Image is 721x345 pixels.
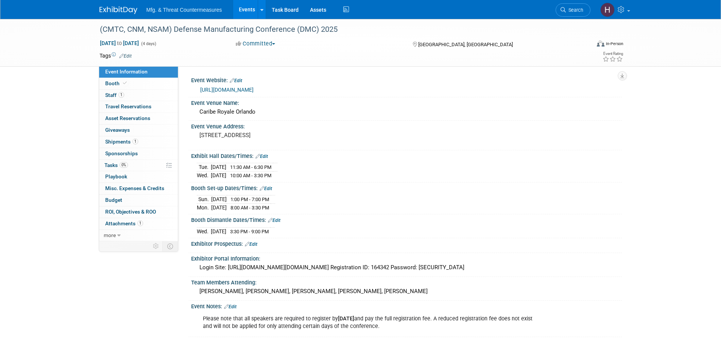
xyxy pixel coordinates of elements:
span: Event Information [105,69,148,75]
span: 8:00 AM - 3:30 PM [230,205,269,211]
span: Giveaways [105,127,130,133]
span: Sponsorships [105,150,138,156]
a: Attachments1 [99,218,178,229]
div: Login Site: [URL][DOMAIN_NAME][DOMAIN_NAME] Registration ID: 164342 Password: [SECURITY_DATA] [197,262,616,273]
div: Exhibit Hall Dates/Times: [191,150,622,160]
a: Staff1 [99,90,178,101]
div: Event Website: [191,75,622,84]
td: [DATE] [211,203,227,211]
img: Hillary Hawkins [600,3,615,17]
a: Shipments1 [99,136,178,148]
span: Asset Reservations [105,115,150,121]
span: more [104,232,116,238]
span: Playbook [105,173,127,180]
div: Exhibitor Prospectus: [191,238,622,248]
td: [DATE] [211,163,226,172]
div: Team Members Attending: [191,277,622,286]
span: 3:30 PM - 9:00 PM [230,229,269,234]
span: Tasks [104,162,128,168]
b: [DATE] [338,315,354,322]
span: 1 [118,92,124,98]
a: Edit [260,186,272,191]
div: [PERSON_NAME], [PERSON_NAME], [PERSON_NAME], [PERSON_NAME], [PERSON_NAME] [197,286,616,297]
a: Tasks0% [99,160,178,171]
a: Misc. Expenses & Credits [99,183,178,194]
div: Booth Set-up Dates/Times: [191,183,622,192]
a: [URL][DOMAIN_NAME] [200,87,254,93]
img: Format-Inperson.png [597,41,604,47]
div: Event Format [546,39,624,51]
div: Caribe Royale Orlando [197,106,616,118]
a: Edit [268,218,280,223]
span: 10:00 AM - 3:30 PM [230,173,271,178]
div: Event Notes: [191,301,622,311]
span: to [116,40,123,46]
a: more [99,230,178,241]
span: 11:30 AM - 6:30 PM [230,164,271,170]
img: ExhibitDay [100,6,137,14]
span: 1:00 PM - 7:00 PM [230,197,269,202]
span: Travel Reservations [105,103,151,109]
td: Personalize Event Tab Strip [149,241,163,251]
span: Misc. Expenses & Credits [105,185,164,191]
span: Attachments [105,220,143,226]
span: Budget [105,197,122,203]
td: [DATE] [211,172,226,180]
a: Asset Reservations [99,113,178,124]
td: Tags [100,52,132,59]
span: ROI, Objectives & ROO [105,209,156,215]
a: Playbook [99,171,178,183]
div: Exhibitor Portal Information: [191,253,622,262]
td: [DATE] [211,195,227,204]
i: Booth reservation complete [123,81,127,85]
span: Search [566,7,583,13]
a: Edit [255,154,268,159]
span: [DATE] [DATE] [100,40,139,47]
td: Toggle Event Tabs [162,241,178,251]
td: Tue. [197,163,211,172]
pre: [STREET_ADDRESS] [199,132,362,139]
a: Event Information [99,66,178,78]
a: ROI, Objectives & ROO [99,206,178,218]
td: Sun. [197,195,211,204]
span: [GEOGRAPHIC_DATA], [GEOGRAPHIC_DATA] [418,42,513,47]
a: Edit [224,304,237,309]
span: 0% [120,162,128,168]
a: Edit [245,242,257,247]
div: Booth Dismantle Dates/Times: [191,214,622,224]
div: Event Venue Name: [191,97,622,107]
div: In-Person [606,41,623,47]
td: Wed. [197,172,211,180]
div: Please note that all speakers are required to register by and pay the full registration fee. A re... [198,311,539,334]
td: Wed. [197,227,211,235]
span: 1 [137,220,143,226]
button: Committed [233,40,278,48]
span: (4 days) [140,41,156,46]
a: Edit [119,53,132,59]
a: Giveaways [99,125,178,136]
span: Shipments [105,139,138,145]
div: Event Rating [603,52,623,56]
span: 1 [132,139,138,144]
div: Event Venue Address: [191,121,622,130]
a: Search [556,3,590,17]
div: (CMTC, CNM, NSAM) Defense Manufacturing Conference (DMC) 2025 [97,23,579,36]
span: Mfg. & Threat Countermeasures [146,7,222,13]
td: [DATE] [211,227,226,235]
a: Booth [99,78,178,89]
td: Mon. [197,203,211,211]
span: Staff [105,92,124,98]
span: Booth [105,80,128,86]
a: Travel Reservations [99,101,178,112]
a: Edit [230,78,242,83]
a: Budget [99,195,178,206]
a: Sponsorships [99,148,178,159]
